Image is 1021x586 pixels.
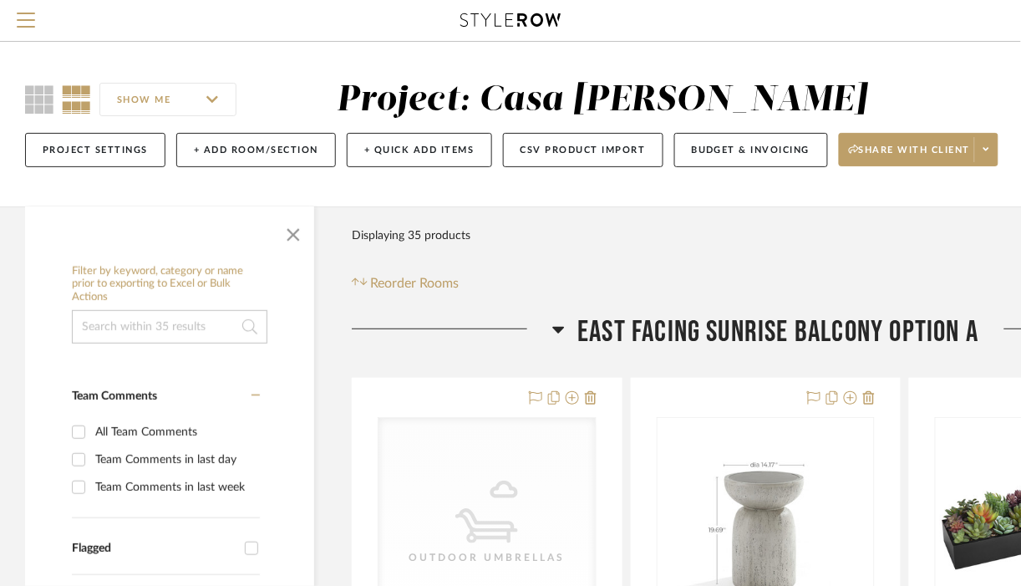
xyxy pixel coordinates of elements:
[849,144,971,169] span: Share with client
[25,133,165,167] button: Project Settings
[577,314,978,350] span: East Facing Sunrise Balcony Option A
[352,219,470,252] div: Displaying 35 products
[352,273,460,293] button: Reorder Rooms
[674,133,828,167] button: Budget & Invoicing
[404,549,571,566] div: Outdoor Umbrellas
[95,446,256,473] div: Team Comments in last day
[347,133,492,167] button: + Quick Add Items
[176,133,336,167] button: + Add Room/Section
[277,215,310,248] button: Close
[503,133,663,167] button: CSV Product Import
[72,310,267,344] input: Search within 35 results
[72,542,236,556] div: Flagged
[72,265,267,304] h6: Filter by keyword, category or name prior to exporting to Excel or Bulk Actions
[95,474,256,501] div: Team Comments in last week
[337,83,868,118] div: Project: Casa [PERSON_NAME]
[839,133,999,166] button: Share with client
[371,273,460,293] span: Reorder Rooms
[95,419,256,446] div: All Team Comments
[72,390,157,402] span: Team Comments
